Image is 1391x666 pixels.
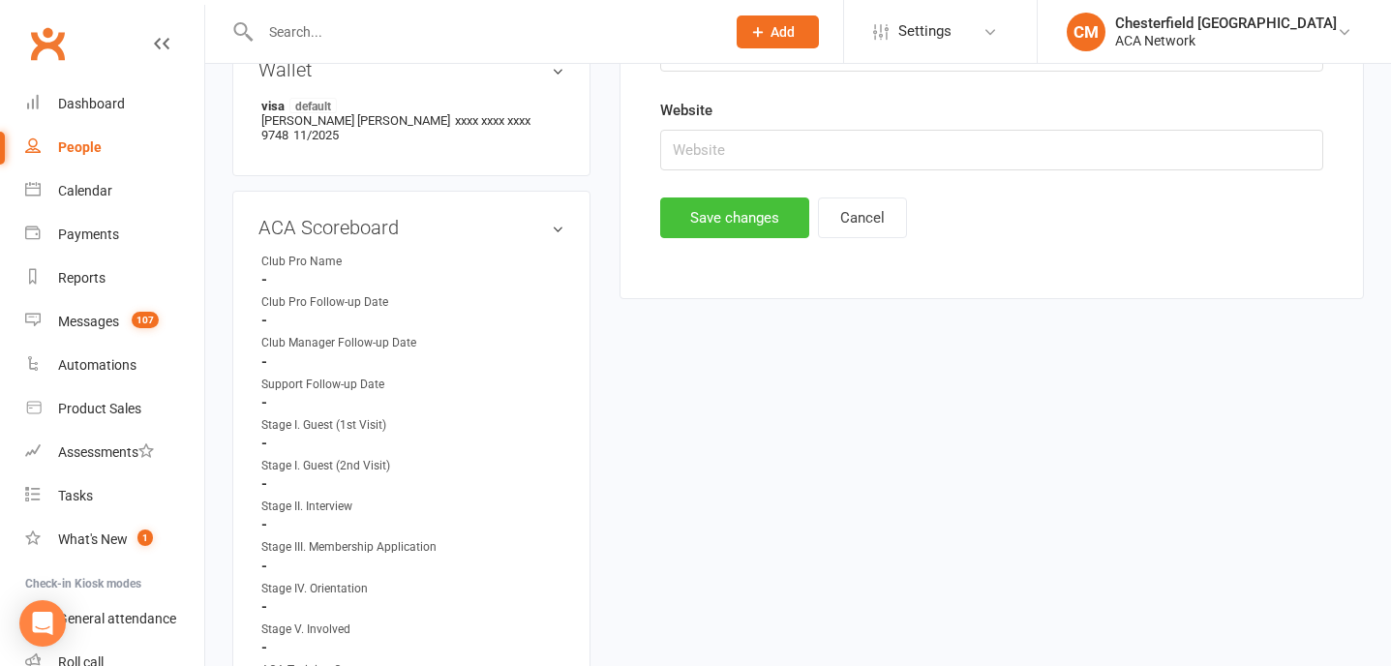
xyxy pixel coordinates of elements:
[58,488,93,503] div: Tasks
[289,98,337,113] span: default
[261,516,564,533] strong: -
[660,130,1323,170] input: Website
[737,15,819,48] button: Add
[261,376,421,394] div: Support Follow-up Date
[58,357,136,373] div: Automations
[261,271,564,288] strong: -
[261,416,421,435] div: Stage I. Guest (1st Visit)
[1067,13,1105,51] div: CM
[261,498,421,516] div: Stage II. Interview
[25,474,204,518] a: Tasks
[255,18,711,45] input: Search...
[660,99,712,122] label: Website
[261,312,564,329] strong: -
[58,270,106,286] div: Reports
[261,598,564,616] strong: -
[258,95,564,145] li: [PERSON_NAME] [PERSON_NAME]
[58,139,102,155] div: People
[898,10,952,53] span: Settings
[58,96,125,111] div: Dashboard
[25,518,204,561] a: What's New1
[261,457,421,475] div: Stage I. Guest (2nd Visit)
[261,538,437,557] div: Stage III. Membership Application
[25,257,204,300] a: Reports
[58,531,128,547] div: What's New
[261,580,421,598] div: Stage IV. Orientation
[261,394,564,411] strong: -
[261,253,421,271] div: Club Pro Name
[25,431,204,474] a: Assessments
[261,639,564,656] strong: -
[19,600,66,647] div: Open Intercom Messenger
[1115,32,1337,49] div: ACA Network
[58,314,119,329] div: Messages
[25,597,204,641] a: General attendance kiosk mode
[261,113,530,142] span: xxxx xxxx xxxx 9748
[58,444,154,460] div: Assessments
[58,611,176,626] div: General attendance
[261,98,555,113] strong: visa
[25,344,204,387] a: Automations
[58,401,141,416] div: Product Sales
[261,558,564,575] strong: -
[58,227,119,242] div: Payments
[261,621,421,639] div: Stage V. Involved
[261,435,564,452] strong: -
[25,387,204,431] a: Product Sales
[771,24,795,40] span: Add
[261,475,564,493] strong: -
[137,530,153,546] span: 1
[25,126,204,169] a: People
[660,197,809,238] button: Save changes
[258,217,564,238] h3: ACA Scoreboard
[132,312,159,328] span: 107
[25,213,204,257] a: Payments
[261,353,564,371] strong: -
[58,183,112,198] div: Calendar
[25,169,204,213] a: Calendar
[261,293,421,312] div: Club Pro Follow-up Date
[818,197,907,238] button: Cancel
[25,82,204,126] a: Dashboard
[293,128,339,142] span: 11/2025
[23,19,72,68] a: Clubworx
[1115,15,1337,32] div: Chesterfield [GEOGRAPHIC_DATA]
[258,59,564,80] h3: Wallet
[261,334,421,352] div: Club Manager Follow-up Date
[25,300,204,344] a: Messages 107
